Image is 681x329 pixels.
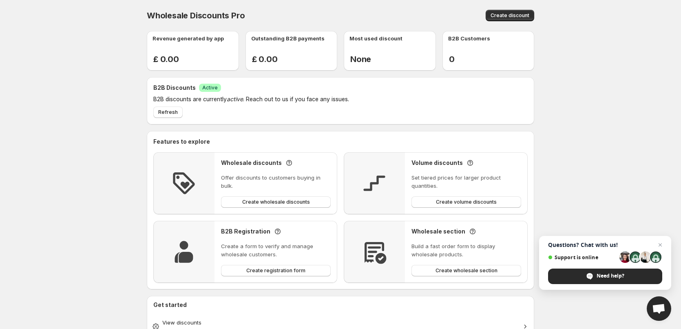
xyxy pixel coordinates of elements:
[436,267,497,274] span: Create wholesale section
[252,54,338,64] h2: £ 0.00
[411,196,521,208] button: Create volume discounts
[448,34,490,42] p: B2B Customers
[158,109,178,116] span: Refresh
[202,84,218,91] span: Active
[227,96,243,102] em: active
[153,95,479,103] p: B2B discounts are currently . Reach out to us if you face any issues.
[361,239,387,265] img: Feature Icon
[411,242,521,258] p: Build a fast order form to display wholesale products.
[171,170,197,196] img: Feature Icon
[349,34,402,42] p: Most used discount
[655,240,665,250] span: Close chat
[548,242,662,248] span: Questions? Chat with us!
[411,265,521,276] button: Create wholesale section
[246,267,305,274] span: Create registration form
[221,159,282,167] h3: Wholesale discounts
[153,34,224,42] p: Revenue generated by app
[411,173,521,190] p: Set tiered prices for larger product quantities.
[548,269,662,284] div: Need help?
[411,159,463,167] h3: Volume discounts
[147,11,245,20] span: Wholesale Discounts Pro
[171,239,197,265] img: Feature Icon
[411,227,465,236] h3: Wholesale section
[153,54,239,64] h2: £ 0.00
[491,12,529,19] span: Create discount
[548,254,617,260] span: Support is online
[153,301,528,309] h2: Get started
[221,265,331,276] button: Create registration form
[153,138,528,146] h2: Features to explore
[647,296,671,321] div: Open chat
[242,199,310,205] span: Create wholesale discounts
[251,34,325,42] p: Outstanding B2B payments
[162,318,519,327] div: View discounts
[449,54,535,64] h2: 0
[153,107,183,118] button: Refresh
[486,10,534,21] button: Create discount
[221,196,331,208] button: Create wholesale discounts
[350,54,436,64] h2: None
[153,84,196,92] h2: B2B Discounts
[221,173,331,190] p: Offer discounts to customers buying in bulk.
[436,199,497,205] span: Create volume discounts
[361,170,387,196] img: Feature Icon
[597,272,624,280] span: Need help?
[221,227,270,236] h3: B2B Registration
[221,242,331,258] p: Create a form to verify and manage wholesale customers.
